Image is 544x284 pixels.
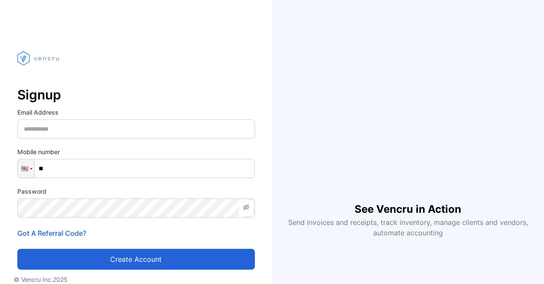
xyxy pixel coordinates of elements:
[17,147,255,156] label: Mobile number
[17,187,255,196] label: Password
[17,84,255,105] p: Signup
[17,35,61,82] img: vencru logo
[283,217,533,238] p: Send invoices and receipts, track inventory, manage clients and vendors, automate accounting
[18,159,34,178] div: United States: + 1
[17,228,255,238] p: Got A Referral Code?
[355,188,461,217] h1: See Vencru in Action
[17,249,255,270] button: Create account
[17,108,255,117] label: Email Address
[299,46,517,188] iframe: YouTube video player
